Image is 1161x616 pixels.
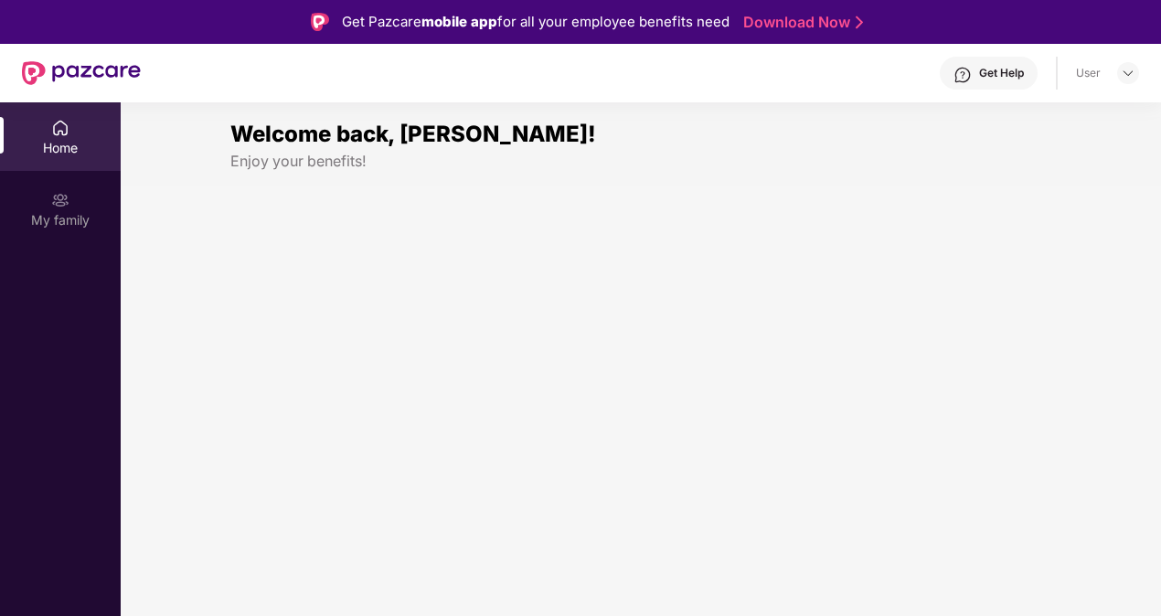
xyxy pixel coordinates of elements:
[342,11,730,33] div: Get Pazcare for all your employee benefits need
[1076,66,1101,80] div: User
[979,66,1024,80] div: Get Help
[311,13,329,31] img: Logo
[22,61,141,85] img: New Pazcare Logo
[421,13,497,30] strong: mobile app
[230,152,1051,171] div: Enjoy your benefits!
[743,13,857,32] a: Download Now
[1121,66,1135,80] img: svg+xml;base64,PHN2ZyBpZD0iRHJvcGRvd24tMzJ4MzIiIHhtbG5zPSJodHRwOi8vd3d3LnczLm9yZy8yMDAwL3N2ZyIgd2...
[51,119,69,137] img: svg+xml;base64,PHN2ZyBpZD0iSG9tZSIgeG1sbnM9Imh0dHA6Ly93d3cudzMub3JnLzIwMDAvc3ZnIiB3aWR0aD0iMjAiIG...
[230,121,596,147] span: Welcome back, [PERSON_NAME]!
[953,66,972,84] img: svg+xml;base64,PHN2ZyBpZD0iSGVscC0zMngzMiIgeG1sbnM9Imh0dHA6Ly93d3cudzMub3JnLzIwMDAvc3ZnIiB3aWR0aD...
[51,191,69,209] img: svg+xml;base64,PHN2ZyB3aWR0aD0iMjAiIGhlaWdodD0iMjAiIHZpZXdCb3g9IjAgMCAyMCAyMCIgZmlsbD0ibm9uZSIgeG...
[856,13,863,32] img: Stroke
